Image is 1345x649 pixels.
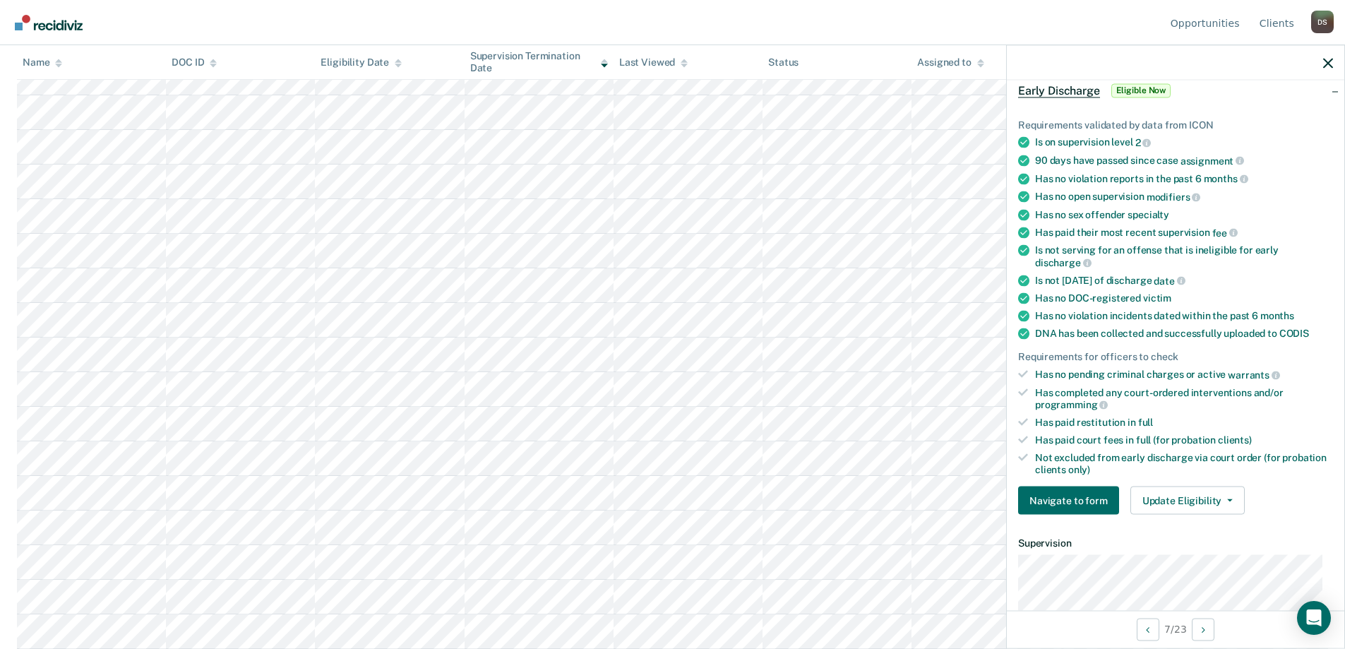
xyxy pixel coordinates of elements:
div: D S [1311,11,1334,33]
span: only) [1068,463,1090,475]
div: DNA has been collected and successfully uploaded to [1035,328,1333,340]
div: Requirements for officers to check [1018,351,1333,363]
div: Has paid their most recent supervision [1035,226,1333,239]
span: specialty [1128,208,1169,220]
span: months [1204,173,1248,184]
span: victim [1143,292,1171,304]
div: Has paid restitution in [1035,417,1333,429]
div: 7 / 23 [1007,610,1344,648]
button: Previous Opportunity [1137,618,1159,641]
img: Recidiviz [15,15,83,30]
div: Assigned to [917,56,984,69]
span: Early Discharge [1018,83,1100,97]
span: programming [1035,399,1108,410]
dt: Supervision [1018,537,1333,549]
span: CODIS [1279,328,1309,339]
span: 2 [1135,137,1152,148]
div: Has no violation incidents dated within the past 6 [1035,310,1333,322]
span: Eligible Now [1111,83,1171,97]
div: Has no pending criminal charges or active [1035,369,1333,381]
div: Requirements validated by data from ICON [1018,119,1333,131]
div: Is on supervision level [1035,136,1333,149]
span: assignment [1180,155,1244,166]
div: Supervision Termination Date [470,50,608,74]
div: 90 days have passed since case [1035,154,1333,167]
div: Has paid court fees in full (for probation [1035,434,1333,446]
button: Update Eligibility [1130,487,1245,515]
div: Not excluded from early discharge via court order (for probation clients [1035,451,1333,475]
span: clients) [1218,434,1252,445]
span: modifiers [1147,191,1201,202]
button: Profile dropdown button [1311,11,1334,33]
span: date [1154,275,1185,286]
div: Name [23,56,62,69]
div: Eligibility Date [321,56,402,69]
div: Has completed any court-ordered interventions and/or [1035,386,1333,410]
span: warrants [1228,369,1280,380]
div: Has no DOC-registered [1035,292,1333,304]
div: Is not [DATE] of discharge [1035,274,1333,287]
span: discharge [1035,256,1092,268]
span: months [1260,310,1294,321]
div: Has no violation reports in the past 6 [1035,172,1333,185]
div: Has no open supervision [1035,191,1333,203]
div: DOC ID [172,56,217,69]
div: Status [768,56,799,69]
div: Has no sex offender [1035,208,1333,220]
div: Is not serving for an offense that is ineligible for early [1035,244,1333,268]
span: fee [1212,227,1238,238]
div: Early DischargeEligible Now [1007,68,1344,113]
span: full [1138,417,1153,428]
button: Navigate to form [1018,487,1119,515]
button: Next Opportunity [1192,618,1214,641]
a: Navigate to form link [1018,487,1125,515]
div: Open Intercom Messenger [1297,601,1331,635]
div: Last Viewed [619,56,688,69]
